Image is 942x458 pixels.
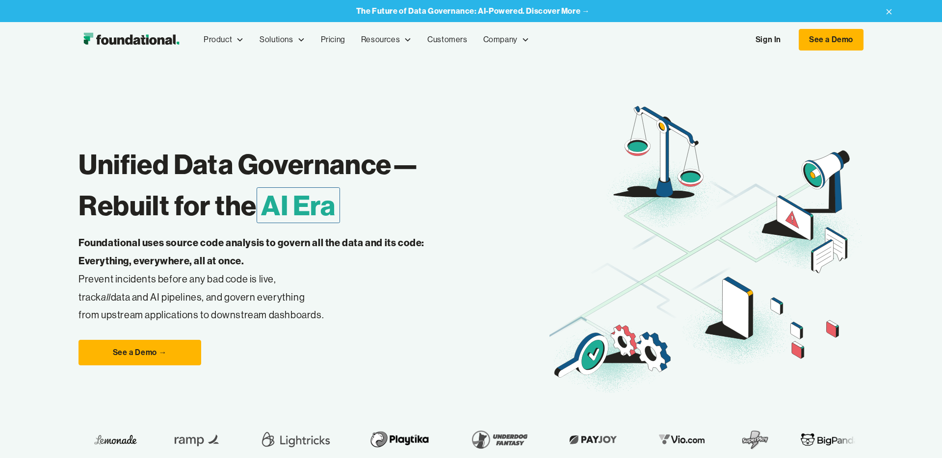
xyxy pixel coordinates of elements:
img: SuperPlay [737,426,764,453]
div: Resources [353,24,419,56]
div: Solutions [260,33,293,46]
span: AI Era [257,187,340,223]
div: Resources [361,33,400,46]
img: BigPanda [796,432,854,447]
img: Playtika [360,426,430,453]
div: Company [475,24,537,56]
img: Lemonade [89,432,132,447]
em: all [101,291,111,303]
div: Solutions [252,24,313,56]
strong: Foundational uses source code analysis to govern all the data and its code: Everything, everywher... [78,236,424,267]
a: See a Demo → [78,340,201,365]
a: The Future of Data Governance: AI-Powered. Discover More → [356,6,590,16]
a: home [78,30,184,50]
div: Product [196,24,252,56]
p: Prevent incidents before any bad code is live, track data and AI pipelines, and govern everything... [78,234,455,324]
div: Product [204,33,232,46]
img: Payjoy [559,432,617,447]
img: Vio.com [649,432,706,447]
img: Lightricks [254,426,328,453]
div: Company [483,33,518,46]
img: Foundational Logo [78,30,184,50]
a: Pricing [313,24,353,56]
a: See a Demo [799,29,863,51]
img: Underdog Fantasy [461,426,528,453]
a: Sign In [746,29,791,50]
a: Customers [419,24,475,56]
img: Ramp [163,426,222,453]
h1: Unified Data Governance— Rebuilt for the [78,144,549,226]
iframe: Chat Widget [893,411,942,458]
